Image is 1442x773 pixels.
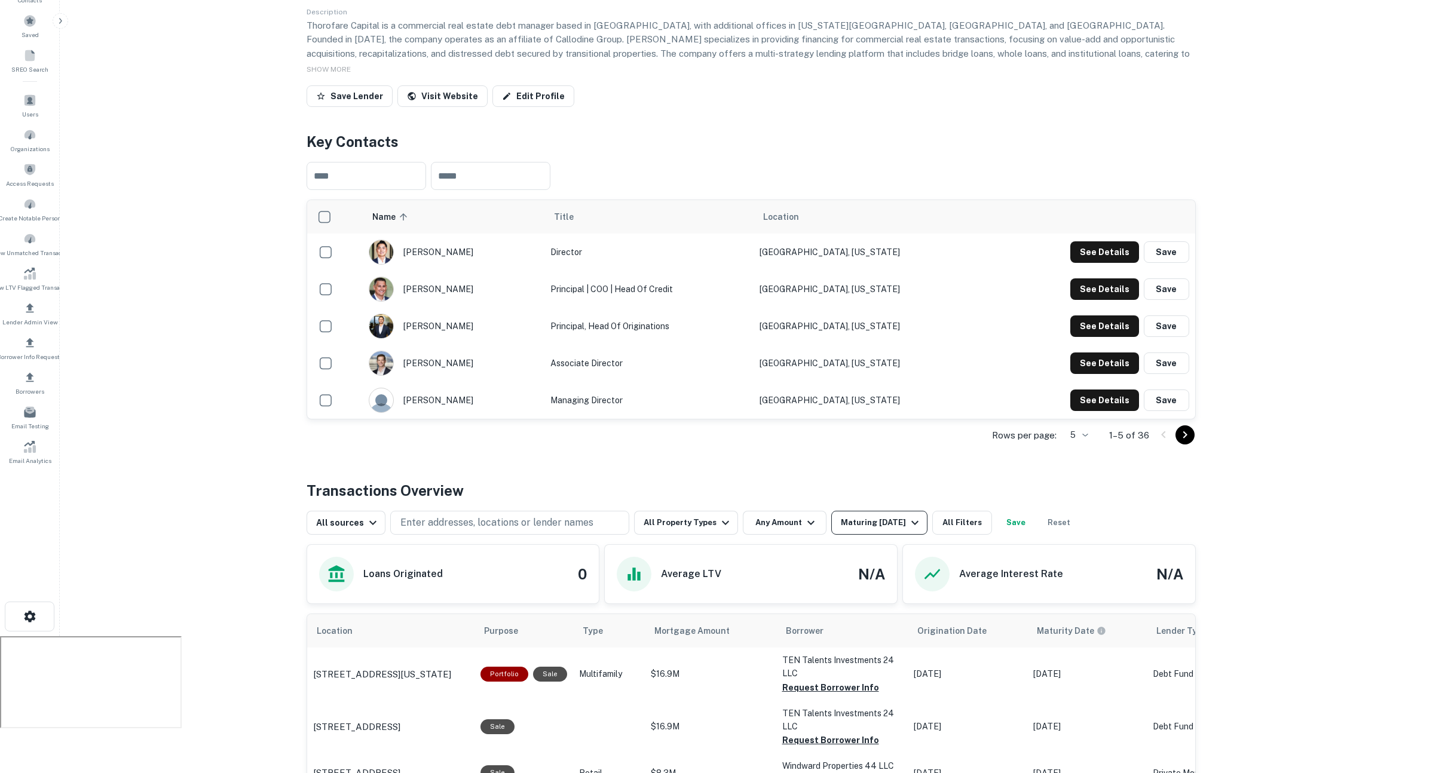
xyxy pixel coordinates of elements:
a: Lender Admin View [4,297,56,329]
span: SREO Search [11,65,48,74]
th: Location [307,614,474,648]
p: Rows per page: [992,428,1057,443]
div: Maturing [DATE] [841,516,922,530]
td: [GEOGRAPHIC_DATA], [US_STATE] [754,345,991,382]
h6: Average LTV [661,567,721,581]
th: Origination Date [908,614,1027,648]
p: Windward Properties 44 LLC [782,759,902,772]
a: Review LTV Flagged Transactions [4,262,56,295]
a: [STREET_ADDRESS] [313,720,469,734]
button: Enter addresses, locations or lender names [390,511,629,535]
button: Save Lender [307,85,393,107]
div: All sources [316,516,380,530]
span: Borrower [786,624,823,638]
span: Email Analytics [9,456,51,465]
a: Create Notable Person [4,193,56,225]
div: [PERSON_NAME] [369,351,538,376]
p: [DATE] [1033,720,1141,733]
p: [DATE] [914,720,1021,733]
span: Purpose [484,624,534,638]
h4: Key Contacts [307,131,1196,152]
button: Save [1144,352,1189,374]
td: [GEOGRAPHIC_DATA], [US_STATE] [754,308,991,345]
button: See Details [1070,389,1139,411]
div: Access Requests [4,158,56,191]
a: Edit Profile [492,85,574,107]
div: Maturity dates displayed may be estimated. Please contact the lender for the most accurate maturi... [1037,624,1106,637]
a: Visit Website [397,85,488,107]
p: Debt Fund [1153,720,1248,733]
span: Organizations [11,144,50,154]
span: Borrowers [16,387,44,396]
button: Go to next page [1175,425,1195,444]
span: Maturity dates displayed may be estimated. Please contact the lender for the most accurate maturi... [1037,624,1122,637]
p: TEN Talents Investments 24 LLC [782,654,902,680]
p: Thorofare Capital is a commercial real estate debt manager based in [GEOGRAPHIC_DATA], with addit... [307,19,1196,89]
span: Users [22,109,38,119]
a: Email Analytics [4,435,56,468]
button: Save [1144,389,1189,411]
p: [STREET_ADDRESS] [313,720,400,734]
button: Save [1144,241,1189,263]
a: Review Unmatched Transactions [4,228,56,260]
div: Sale [533,667,567,682]
a: Organizations [4,124,56,156]
img: 1692899363633 [369,240,393,264]
span: Description [307,8,347,16]
div: Chat Widget [1382,677,1442,735]
h6: Maturity Date [1037,624,1094,637]
div: Email Testing [4,401,56,433]
button: Reset [1040,511,1078,535]
h6: Average Interest Rate [959,567,1063,581]
button: All Property Types [634,511,738,535]
p: [DATE] [1033,668,1141,680]
div: Borrower Info Requests [4,332,56,364]
span: Name [372,210,411,224]
th: Location [754,200,991,234]
span: Lender Admin View [2,317,58,327]
img: 1734411935276 [369,277,393,301]
p: 1–5 of 36 [1109,428,1149,443]
td: Associate Director [544,345,754,382]
div: [PERSON_NAME] [369,314,538,339]
th: Maturity dates displayed may be estimated. Please contact the lender for the most accurate maturi... [1027,614,1147,648]
button: See Details [1070,241,1139,263]
th: Borrower [776,614,908,648]
span: Email Testing [11,421,49,431]
a: [STREET_ADDRESS][US_STATE] [313,667,469,682]
th: Lender Type [1147,614,1254,648]
span: Saved [22,30,39,39]
p: [STREET_ADDRESS][US_STATE] [313,667,451,682]
span: Location [317,624,368,638]
button: Maturing [DATE] [831,511,927,535]
a: Saved [4,10,56,42]
td: Director [544,234,754,271]
th: Type [573,614,645,648]
a: Users [4,89,56,121]
td: Principal, Head of Originations [544,308,754,345]
th: Name [363,200,544,234]
p: Multifamily [579,668,639,680]
button: All sources [307,511,385,535]
div: 5 [1061,427,1090,444]
div: [PERSON_NAME] [369,277,538,302]
div: Sale [480,719,515,734]
img: 9c8pery4andzj6ohjkjp54ma2 [369,388,393,412]
a: Borrowers [4,366,56,398]
div: scrollable content [307,200,1195,419]
td: [GEOGRAPHIC_DATA], [US_STATE] [754,271,991,308]
button: Save [1144,315,1189,337]
button: Save your search to get updates of matches that match your search criteria. [997,511,1035,535]
h6: Loans Originated [363,567,443,581]
th: Mortgage Amount [645,614,776,648]
button: See Details [1070,352,1139,374]
button: See Details [1070,315,1139,337]
p: $16.9M [651,720,770,733]
div: This is a portfolio loan with 5 properties [480,667,528,682]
